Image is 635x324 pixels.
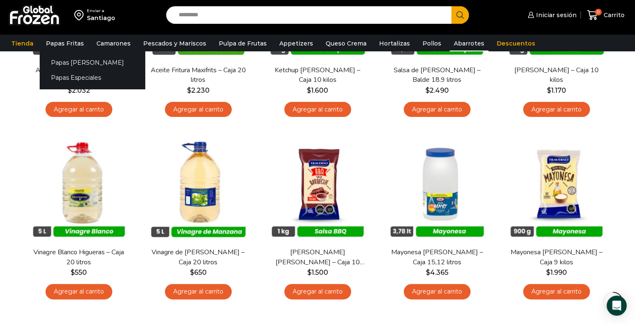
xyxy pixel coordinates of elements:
[150,66,246,85] a: Aceite Fritura Maxifrits – Caja 20 litros
[585,5,627,25] a: 0 Carrito
[375,35,414,51] a: Hortalizas
[546,268,567,276] bdi: 1.990
[187,86,191,94] span: $
[307,268,311,276] span: $
[92,35,135,51] a: Camarones
[389,66,485,85] a: Salsa de [PERSON_NAME] – Balde 18.9 litros
[418,35,445,51] a: Pollos
[87,14,115,22] div: Santiago
[87,8,115,14] div: Enviar a
[307,86,311,94] span: $
[547,86,566,94] bdi: 1.170
[190,268,194,276] span: $
[508,248,604,267] a: Mayonesa [PERSON_NAME] – Caja 9 kilos
[139,35,210,51] a: Pescados y Mariscos
[284,102,351,117] a: Agregar al carrito: “Ketchup Traverso - Caja 10 kilos”
[404,284,471,299] a: Agregar al carrito: “Mayonesa Kraft - Caja 15,12 litros”
[426,268,448,276] bdi: 4.365
[404,102,471,117] a: Agregar al carrito: “Salsa de Soya Kikkoman - Balde 18.9 litros”
[165,284,232,299] a: Agregar al carrito: “Vinagre de Manzana Higueras - Caja 20 litros”
[425,86,430,94] span: $
[523,284,590,299] a: Agregar al carrito: “Mayonesa Traverso - Caja 9 kilos”
[40,55,145,70] a: Papas [PERSON_NAME]
[46,102,112,117] a: Agregar al carrito: “Aceite Fritura Global Frozen – Caja 20 litros”
[30,248,126,267] a: Vinagre Blanco Higueras – Caja 20 litros
[269,248,365,267] a: [PERSON_NAME] [PERSON_NAME] – Caja 10 kilos
[534,11,577,19] span: Iniciar sesión
[269,66,365,85] a: Ketchup [PERSON_NAME] – Caja 10 kilos
[307,86,328,94] bdi: 1.600
[187,86,210,94] bdi: 2.230
[215,35,271,51] a: Pulpa de Frutas
[30,66,126,85] a: Aceite Fritura Global Frozen – Caja 20 litros
[150,248,246,267] a: Vinagre de [PERSON_NAME] – Caja 20 litros
[526,7,577,23] a: Iniciar sesión
[493,35,539,51] a: Descuentos
[450,35,488,51] a: Abarrotes
[190,268,207,276] bdi: 650
[40,70,145,86] a: Papas Especiales
[7,35,38,51] a: Tienda
[425,86,449,94] bdi: 2.490
[275,35,317,51] a: Appetizers
[546,268,550,276] span: $
[523,102,590,117] a: Agregar al carrito: “Mostaza Traverso - Caja 10 kilos”
[284,284,351,299] a: Agregar al carrito: “Salsa Barbacue Traverso - Caja 10 kilos”
[602,11,625,19] span: Carrito
[389,248,485,267] a: Mayonesa [PERSON_NAME] – Caja 15,12 litros
[46,284,112,299] a: Agregar al carrito: “Vinagre Blanco Higueras - Caja 20 litros”
[451,6,469,24] button: Search button
[42,35,88,51] a: Papas Fritas
[307,268,328,276] bdi: 1.500
[426,268,430,276] span: $
[595,9,602,15] span: 0
[68,86,72,94] span: $
[71,268,75,276] span: $
[547,86,551,94] span: $
[508,66,604,85] a: [PERSON_NAME] – Caja 10 kilos
[321,35,371,51] a: Queso Crema
[607,296,627,316] div: Open Intercom Messenger
[165,102,232,117] a: Agregar al carrito: “Aceite Fritura Maxifrits - Caja 20 litros”
[71,268,87,276] bdi: 550
[74,8,87,22] img: address-field-icon.svg
[68,86,90,94] bdi: 2.032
